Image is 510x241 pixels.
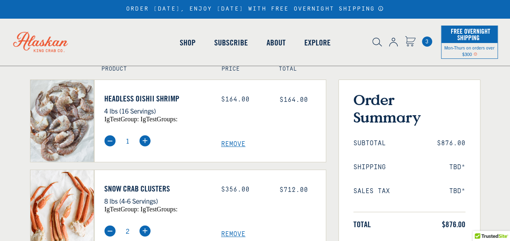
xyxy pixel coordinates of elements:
[405,36,415,48] a: Cart
[437,140,465,147] span: $876.00
[353,219,371,229] span: Total
[30,80,94,162] img: Headless Oishii Shrimp - 4 lbs (16 Servings)
[280,96,308,103] span: $164.00
[139,135,151,146] img: plus
[170,19,205,66] a: Shop
[257,19,295,66] a: About
[444,45,495,57] span: Mon-Thurs on orders over $300
[104,116,139,123] span: igTestGroup:
[295,19,340,66] a: Explore
[372,38,382,47] img: search
[104,94,209,103] a: Headless Oishii Shrimp
[126,6,384,13] div: ORDER [DATE], ENJOY [DATE] WITH FREE OVERNIGHT SHIPPING
[221,186,267,194] div: $356.00
[104,135,116,146] img: minus
[4,23,77,61] img: Alaskan King Crab Co. logo
[140,116,177,123] span: igTestGroups:
[140,206,177,213] span: igTestGroups:
[353,187,390,195] span: Sales Tax
[221,230,326,238] a: Remove
[389,38,398,47] img: account
[139,225,151,237] img: plus
[280,186,308,194] span: $712.00
[104,225,116,237] img: minus
[104,184,209,194] a: Snow Crab Clusters
[221,96,267,103] div: $164.00
[279,66,318,73] h4: Total
[422,37,432,47] span: 3
[353,140,386,147] span: Subtotal
[104,105,209,116] p: 4 lbs (16 Servings)
[422,37,432,47] a: Cart
[353,91,465,126] h3: Order Summary
[353,164,386,171] span: Shipping
[449,25,490,44] span: Free Overnight Shipping
[104,196,209,206] p: 8 lbs (4-6 Servings)
[101,66,204,73] h4: Product
[222,66,261,73] h4: Price
[205,19,257,66] a: Subscribe
[221,140,326,148] a: Remove
[378,6,384,11] a: Announcement Bar Modal
[473,51,477,57] span: Shipping Notice Icon
[442,219,465,229] span: $876.00
[104,206,139,213] span: igTestGroup:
